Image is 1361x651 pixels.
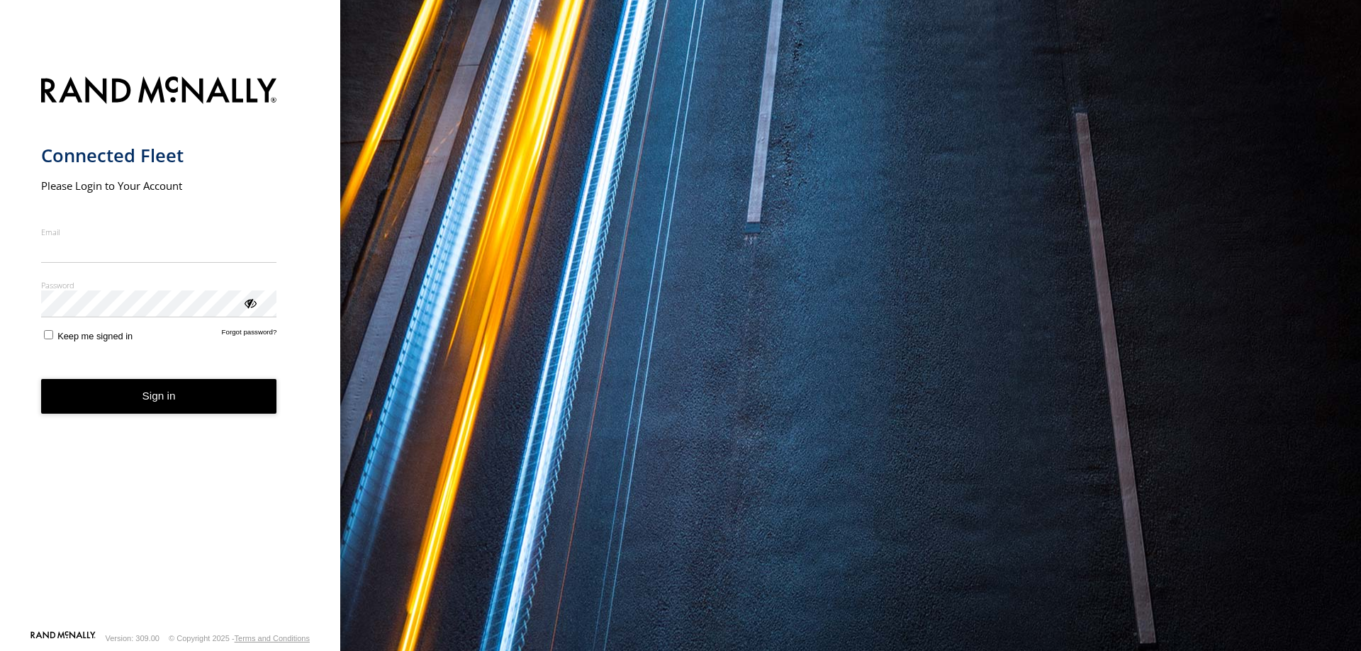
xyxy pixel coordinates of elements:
[222,328,277,341] a: Forgot password?
[169,634,310,642] div: © Copyright 2025 -
[106,634,159,642] div: Version: 309.00
[41,179,277,193] h2: Please Login to Your Account
[41,280,277,290] label: Password
[41,227,277,237] label: Email
[44,330,53,339] input: Keep me signed in
[41,379,277,414] button: Sign in
[41,144,277,167] h1: Connected Fleet
[57,331,133,341] span: Keep me signed in
[41,68,300,630] form: main
[30,631,96,645] a: Visit our Website
[235,634,310,642] a: Terms and Conditions
[41,74,277,110] img: Rand McNally
[242,295,257,310] div: ViewPassword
